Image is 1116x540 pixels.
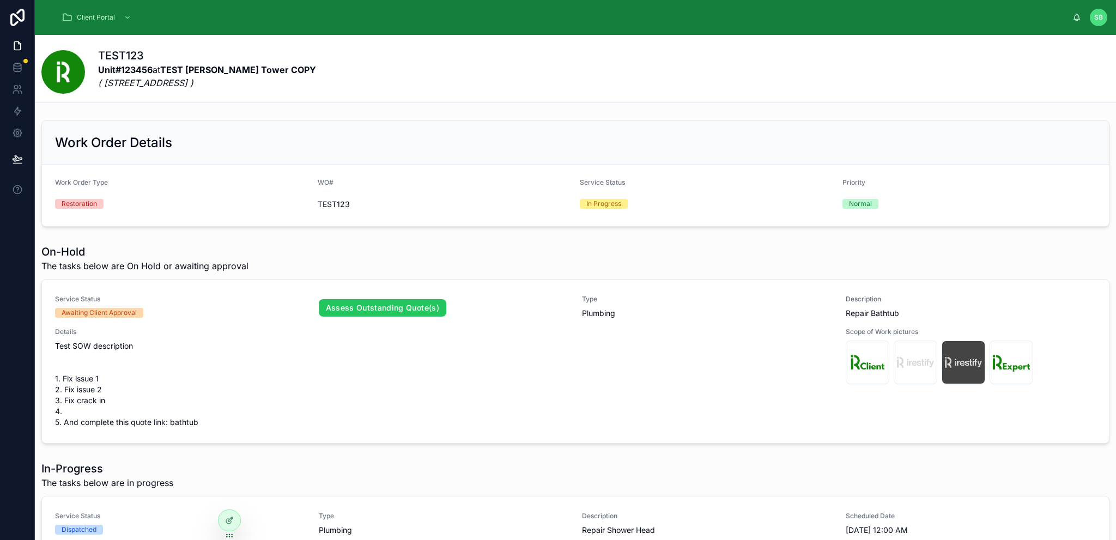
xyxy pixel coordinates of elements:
[55,134,172,151] h2: Work Order Details
[98,63,316,89] p: at
[319,299,446,317] a: Assess Outstanding Quote(s)
[846,308,1096,319] span: Repair Bathtub
[77,13,115,22] span: Client Portal
[582,512,833,520] span: Description
[62,308,137,318] div: Awaiting Client Approval
[846,295,1096,304] span: Description
[98,48,316,63] h1: TEST123
[41,244,248,259] h1: On-Hold
[318,178,333,186] span: WO#
[55,512,306,520] span: Service Status
[586,199,621,209] div: In Progress
[55,341,833,428] span: Test SOW description 1. Fix issue 1 2. Fix issue 2 3. Fix crack in 4. 5. And complete this quote ...
[53,5,1072,29] div: scrollable content
[55,327,833,336] span: Details
[849,199,872,209] div: Normal
[846,525,1096,536] span: [DATE] 12:00 AM
[846,327,1096,336] span: Scope of Work pictures
[62,199,97,209] div: Restoration
[582,295,833,304] span: Type
[582,308,615,319] span: Plumbing
[41,259,248,272] span: The tasks below are On Hold or awaiting approval
[41,461,173,476] h1: In-Progress
[319,512,569,520] span: Type
[580,178,625,186] span: Service Status
[318,199,572,210] span: TEST123
[98,77,193,88] em: ( [STREET_ADDRESS] )
[319,525,352,536] span: Plumbing
[98,64,153,75] strong: Unit#123456
[842,178,865,186] span: Priority
[1094,13,1103,22] span: SB
[55,178,108,186] span: Work Order Type
[582,525,833,536] span: Repair Shower Head
[62,525,96,535] div: Dispatched
[41,476,173,489] span: The tasks below are in progress
[160,64,316,75] strong: TEST [PERSON_NAME] Tower COPY
[55,295,306,304] span: Service Status
[846,512,1096,520] span: Scheduled Date
[58,8,137,27] a: Client Portal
